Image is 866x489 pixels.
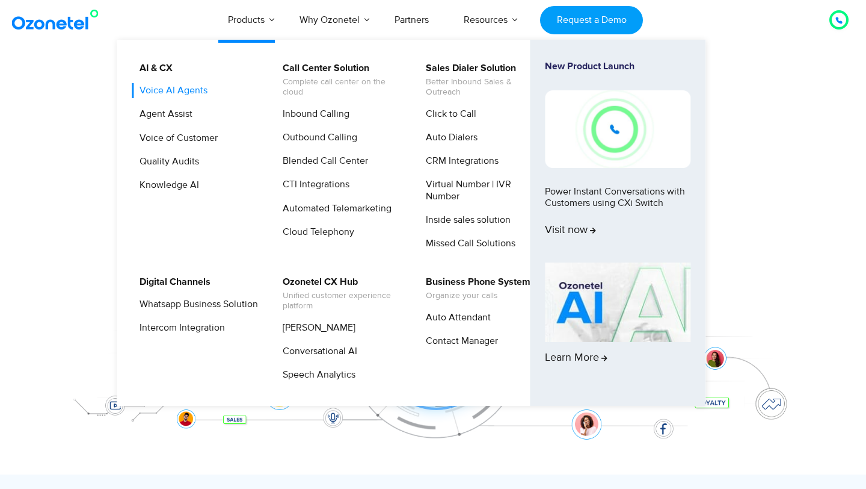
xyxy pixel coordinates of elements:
[418,154,500,169] a: CRM Integrations
[540,6,643,34] a: Request a Demo
[132,83,209,98] a: Voice AI Agents
[418,236,517,251] a: Missed Call Solutions
[57,108,809,166] div: Customer Experiences
[275,201,393,216] a: Automated Telemarketing
[283,291,401,311] span: Unified customer experience platform
[545,263,690,342] img: AI
[132,178,201,193] a: Knowledge AI
[418,61,546,99] a: Sales Dialer SolutionBetter Inbound Sales & Outreach
[132,320,227,335] a: Intercom Integration
[418,130,479,145] a: Auto Dialers
[275,130,359,145] a: Outbound Calling
[545,352,607,365] span: Learn More
[57,76,809,115] div: Orchestrate Intelligent
[418,275,532,303] a: Business Phone SystemOrganize your calls
[275,320,357,335] a: [PERSON_NAME]
[418,310,493,325] a: Auto Attendant
[283,77,401,98] span: Complete call center on the cloud
[132,107,194,122] a: Agent Assist
[275,344,359,359] a: Conversational AI
[426,291,530,301] span: Organize your calls
[545,61,690,258] a: New Product LaunchPower Instant Conversations with Customers using CXi SwitchVisit now
[132,131,220,146] a: Voice of Customer
[418,213,512,228] a: Inside sales solution
[426,77,544,98] span: Better Inbound Sales & Outreach
[275,367,357,382] a: Speech Analytics
[545,224,596,237] span: Visit now
[132,61,174,76] a: AI & CX
[418,334,500,349] a: Contact Manager
[57,166,809,179] div: Turn every conversation into a growth engine for your enterprise.
[132,275,212,290] a: Digital Channels
[418,107,478,122] a: Click to Call
[275,154,370,169] a: Blended Call Center
[275,225,356,240] a: Cloud Telephony
[275,275,403,313] a: Ozonetel CX HubUnified customer experience platform
[545,263,690,385] a: Learn More
[275,61,403,99] a: Call Center SolutionComplete call center on the cloud
[132,154,201,169] a: Quality Audits
[418,177,546,204] a: Virtual Number | IVR Number
[545,90,690,167] img: New-Project-17.png
[275,107,351,122] a: Inbound Calling
[275,177,351,192] a: CTI Integrations
[132,297,260,312] a: Whatsapp Business Solution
